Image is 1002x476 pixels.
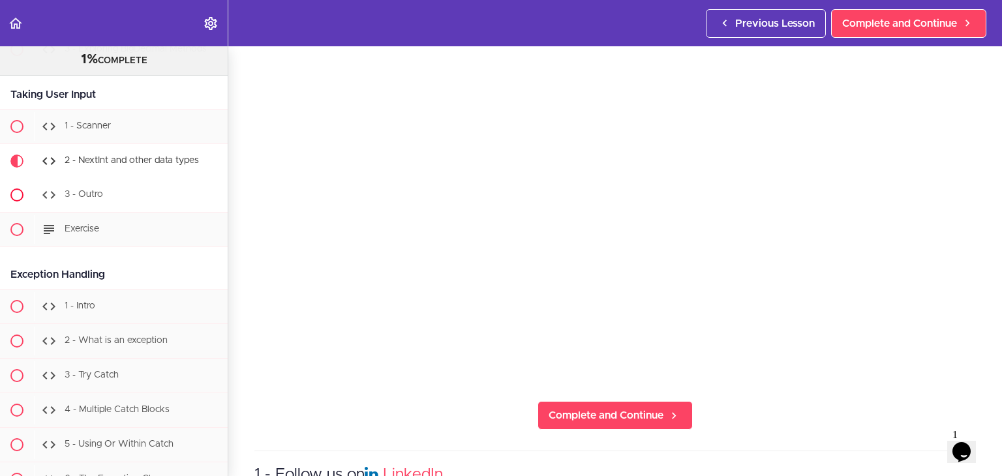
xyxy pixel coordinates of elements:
span: 3 - Outro [65,190,103,199]
svg: Settings Menu [203,16,219,31]
span: 2 - NextInt and other data types [65,156,199,165]
span: 4 - Multiple Catch Blocks [65,405,170,414]
iframe: chat widget [947,424,989,463]
svg: Back to course curriculum [8,16,23,31]
span: Previous Lesson [735,16,815,31]
span: 1 - Scanner [65,121,111,130]
span: 1 - Intro [65,301,95,310]
span: 3 - Try Catch [65,370,119,379]
a: Previous Lesson [706,9,826,38]
a: Complete and Continue [831,9,986,38]
span: Complete and Continue [842,16,957,31]
a: Complete and Continue [538,401,693,430]
div: COMPLETE [16,52,211,68]
span: 5 - Using Or Within Catch [65,439,174,449]
span: 2 - What is an exception [65,336,168,345]
span: 1% [81,53,98,66]
span: Exercise [65,224,99,233]
span: Complete and Continue [549,408,663,423]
